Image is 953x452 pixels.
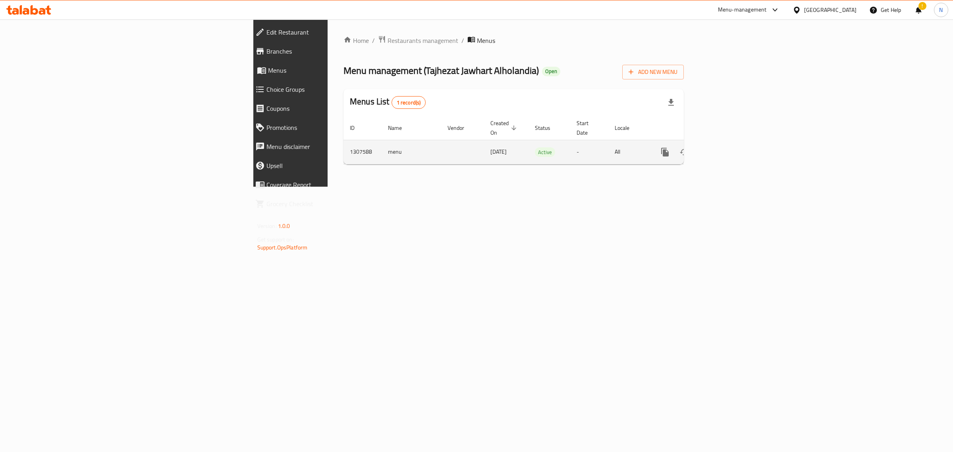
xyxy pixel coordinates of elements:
[649,116,738,140] th: Actions
[266,104,406,113] span: Coupons
[266,199,406,209] span: Grocery Checklist
[490,118,519,137] span: Created On
[542,67,560,76] div: Open
[249,137,413,156] a: Menu disclaimer
[249,23,413,42] a: Edit Restaurant
[266,161,406,170] span: Upsell
[629,67,677,77] span: Add New Menu
[448,123,475,133] span: Vendor
[266,85,406,94] span: Choice Groups
[257,234,294,245] span: Get support on:
[392,96,426,109] div: Total records count
[388,36,458,45] span: Restaurants management
[350,96,426,109] h2: Menus List
[268,66,406,75] span: Menus
[615,123,640,133] span: Locale
[343,35,684,46] nav: breadcrumb
[249,156,413,175] a: Upsell
[249,80,413,99] a: Choice Groups
[388,123,412,133] span: Name
[343,116,738,164] table: enhanced table
[249,118,413,137] a: Promotions
[477,36,495,45] span: Menus
[257,221,277,231] span: Version:
[249,194,413,213] a: Grocery Checklist
[535,148,555,157] span: Active
[249,175,413,194] a: Coverage Report
[249,61,413,80] a: Menus
[378,35,458,46] a: Restaurants management
[266,46,406,56] span: Branches
[577,118,599,137] span: Start Date
[622,65,684,79] button: Add New Menu
[461,36,464,45] li: /
[675,143,694,162] button: Change Status
[266,123,406,132] span: Promotions
[939,6,943,14] span: N
[249,42,413,61] a: Branches
[343,62,539,79] span: Menu management ( Tajhezat Jawhart Alholandia )
[278,221,290,231] span: 1.0.0
[718,5,767,15] div: Menu-management
[542,68,560,75] span: Open
[570,140,608,164] td: -
[490,147,507,157] span: [DATE]
[656,143,675,162] button: more
[392,99,426,106] span: 1 record(s)
[608,140,649,164] td: All
[662,93,681,112] div: Export file
[249,99,413,118] a: Coupons
[535,147,555,157] div: Active
[266,27,406,37] span: Edit Restaurant
[257,242,308,253] a: Support.OpsPlatform
[266,142,406,151] span: Menu disclaimer
[266,180,406,189] span: Coverage Report
[804,6,857,14] div: [GEOGRAPHIC_DATA]
[350,123,365,133] span: ID
[535,123,561,133] span: Status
